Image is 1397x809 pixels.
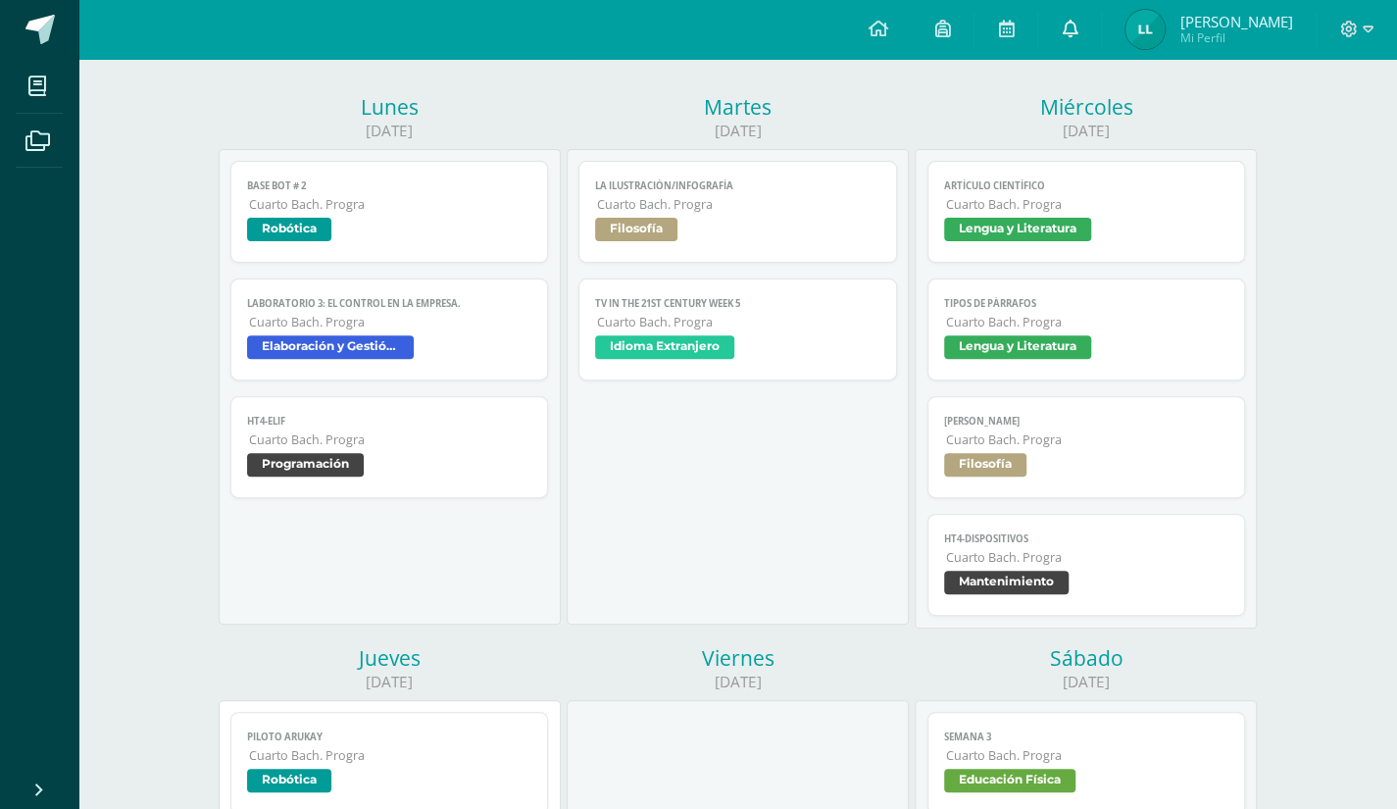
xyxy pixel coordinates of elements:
[219,672,561,692] div: [DATE]
[944,731,1229,743] span: Semana 3
[595,297,880,310] span: TV in the 21st Century week 5
[944,571,1069,594] span: Mantenimiento
[247,179,532,192] span: Base bot # 2
[567,644,909,672] div: Viernes
[915,672,1257,692] div: [DATE]
[597,196,880,213] span: Cuarto Bach. Progra
[944,453,1026,477] span: Filosofía
[219,644,561,672] div: Jueves
[1125,10,1165,49] img: 8bdd3acf431f0967450fd4ed4c12ace8.png
[249,314,532,330] span: Cuarto Bach. Progra
[247,297,532,310] span: LABORATORIO 3: El control en la empresa.
[1179,12,1292,31] span: [PERSON_NAME]
[927,161,1246,263] a: Artículo científicoCuarto Bach. PrograLengua y Literatura
[944,415,1229,428] span: [PERSON_NAME]
[927,396,1246,498] a: [PERSON_NAME]Cuarto Bach. PrograFilosofía
[927,514,1246,616] a: HT4-DispositivosCuarto Bach. PrograMantenimiento
[567,93,909,121] div: Martes
[946,314,1229,330] span: Cuarto Bach. Progra
[597,314,880,330] span: Cuarto Bach. Progra
[944,297,1229,310] span: Tipos de párrafos
[247,769,331,792] span: Robótica
[915,644,1257,672] div: Sábado
[249,196,532,213] span: Cuarto Bach. Progra
[944,769,1075,792] span: Educación Física
[247,415,532,428] span: HT4-ELIF
[946,549,1229,566] span: Cuarto Bach. Progra
[567,672,909,692] div: [DATE]
[219,121,561,141] div: [DATE]
[247,731,532,743] span: Piloto Arukay
[247,453,364,477] span: Programación
[247,218,331,241] span: Robótica
[567,121,909,141] div: [DATE]
[915,121,1257,141] div: [DATE]
[595,335,734,359] span: Idioma Extranjero
[1179,29,1292,46] span: Mi Perfil
[249,747,532,764] span: Cuarto Bach. Progra
[946,431,1229,448] span: Cuarto Bach. Progra
[249,431,532,448] span: Cuarto Bach. Progra
[944,218,1091,241] span: Lengua y Literatura
[230,396,549,498] a: HT4-ELIFCuarto Bach. PrograProgramación
[595,218,677,241] span: Filosofía
[219,93,561,121] div: Lunes
[944,532,1229,545] span: HT4-Dispositivos
[927,278,1246,380] a: Tipos de párrafosCuarto Bach. PrograLengua y Literatura
[230,278,549,380] a: LABORATORIO 3: El control en la empresa.Cuarto Bach. PrograElaboración y Gestión de proyectos
[944,179,1229,192] span: Artículo científico
[944,335,1091,359] span: Lengua y Literatura
[230,161,549,263] a: Base bot # 2Cuarto Bach. PrograRobótica
[247,335,414,359] span: Elaboración y Gestión de proyectos
[595,179,880,192] span: La ilustración/infografía
[578,161,897,263] a: La ilustración/infografíaCuarto Bach. PrograFilosofía
[946,196,1229,213] span: Cuarto Bach. Progra
[915,93,1257,121] div: Miércoles
[946,747,1229,764] span: Cuarto Bach. Progra
[578,278,897,380] a: TV in the 21st Century week 5Cuarto Bach. PrograIdioma Extranjero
